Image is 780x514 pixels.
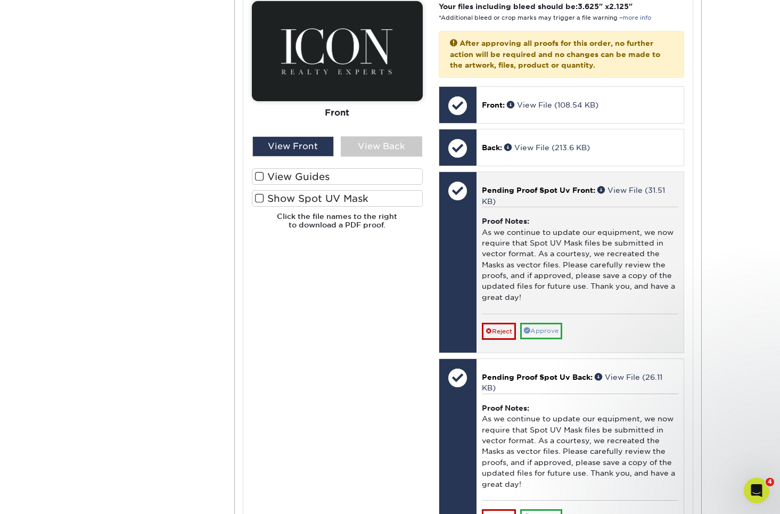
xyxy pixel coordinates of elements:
[252,101,423,124] div: Front
[341,136,422,157] div: View Back
[3,482,91,510] iframe: Google Customer Reviews
[252,168,423,185] label: View Guides
[252,136,334,157] div: View Front
[482,404,529,412] strong: Proof Notes:
[450,39,660,69] strong: After approving all proofs for this order, no further action will be required and no changes can ...
[504,143,590,152] a: View File (213.6 KB)
[578,2,599,11] span: 3.625
[439,14,651,21] small: *Additional bleed or crop marks may trigger a file warning –
[609,2,629,11] span: 2.125
[766,478,774,486] span: 4
[482,373,593,381] span: Pending Proof Spot Uv Back:
[252,190,423,207] label: Show Spot UV Mask
[252,212,423,238] h6: Click the file names to the right to download a PDF proof.
[744,478,769,503] iframe: Intercom live chat
[482,101,505,109] span: Front:
[520,323,562,339] a: Approve
[482,394,678,501] div: As we continue to update our equipment, we now require that Spot UV Mask files be submitted in ve...
[482,217,529,225] strong: Proof Notes:
[482,186,595,194] span: Pending Proof Spot Uv Front:
[622,14,651,21] a: more info
[482,323,516,340] a: Reject
[482,143,502,152] span: Back:
[482,186,665,205] a: View File (31.51 KB)
[482,207,678,314] div: As we continue to update our equipment, we now require that Spot UV Mask files be submitted in ve...
[439,2,633,11] strong: Your files including bleed should be: " x "
[507,101,598,109] a: View File (108.54 KB)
